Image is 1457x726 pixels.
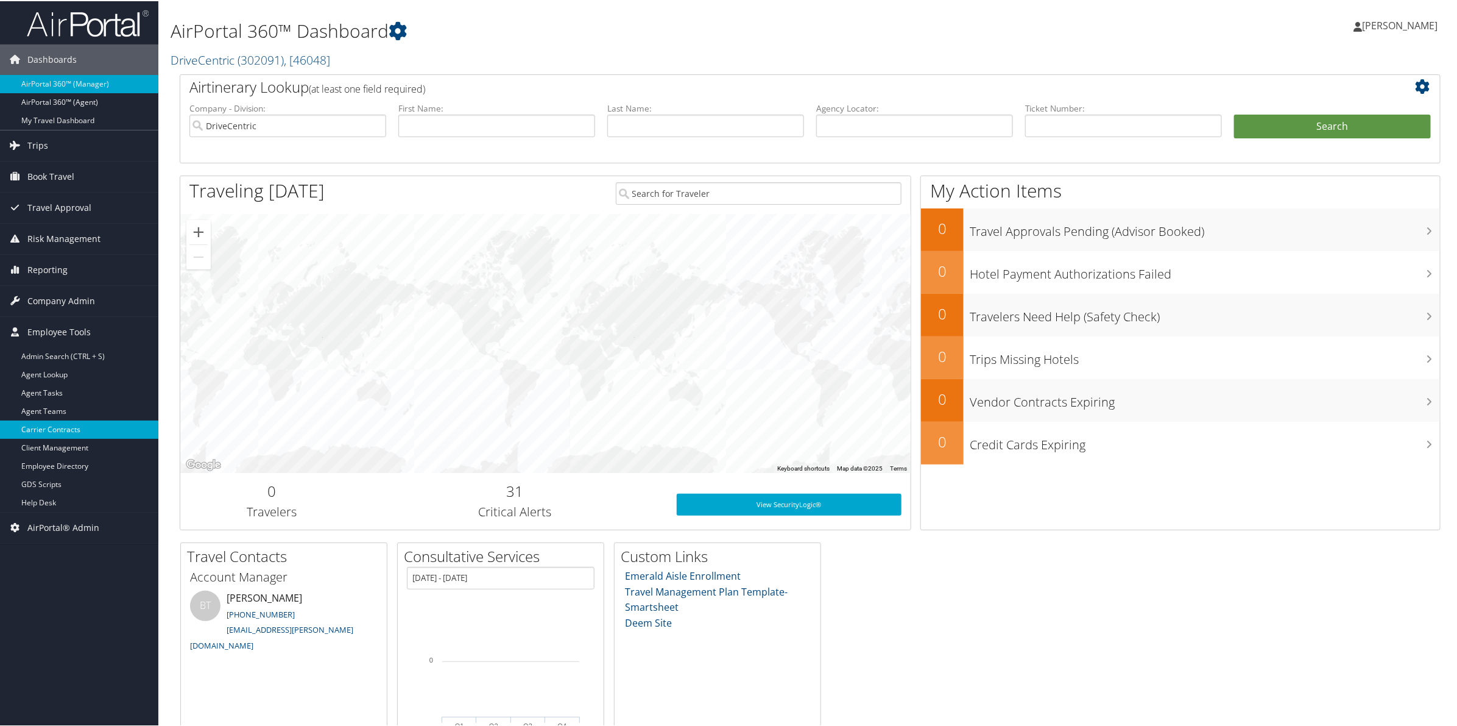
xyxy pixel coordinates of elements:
[921,388,964,408] h2: 0
[189,101,386,113] label: Company - Division:
[970,344,1440,367] h3: Trips Missing Hotels
[1353,6,1450,43] a: [PERSON_NAME]
[921,302,964,323] h2: 0
[372,480,658,500] h2: 31
[621,545,820,566] h2: Custom Links
[189,502,354,519] h3: Travelers
[921,217,964,238] h2: 0
[186,219,211,243] button: Zoom in
[626,584,788,613] a: Travel Management Plan Template- Smartsheet
[970,386,1440,410] h3: Vendor Contracts Expiring
[27,8,149,37] img: airportal-logo.png
[921,335,1440,378] a: 0Trips Missing Hotels
[27,191,91,222] span: Travel Approval
[284,51,330,67] span: , [ 46048 ]
[27,285,95,315] span: Company Admin
[616,181,902,204] input: Search for Traveler
[227,608,295,619] a: [PHONE_NUMBER]
[171,17,1023,43] h1: AirPortal 360™ Dashboard
[183,456,224,472] img: Google
[187,545,387,566] h2: Travel Contacts
[190,623,353,650] a: [EMAIL_ADDRESS][PERSON_NAME][DOMAIN_NAME]
[921,378,1440,421] a: 0Vendor Contracts Expiring
[921,430,964,451] h2: 0
[190,589,220,620] div: BT
[171,51,330,67] a: DriveCentric
[27,222,101,253] span: Risk Management
[27,254,68,284] span: Reporting
[429,655,433,663] tspan: 0
[837,464,883,471] span: Map data ©2025
[190,568,378,585] h3: Account Manager
[184,589,384,655] li: [PERSON_NAME]
[1025,101,1222,113] label: Ticket Number:
[27,129,48,160] span: Trips
[816,101,1013,113] label: Agency Locator:
[626,615,672,628] a: Deem Site
[1234,113,1431,138] button: Search
[921,207,1440,250] a: 0Travel Approvals Pending (Advisor Booked)
[970,429,1440,452] h3: Credit Cards Expiring
[607,101,804,113] label: Last Name:
[189,480,354,500] h2: 0
[404,545,604,566] h2: Consultative Services
[677,493,902,514] a: View SecurityLogic®
[189,177,325,202] h1: Traveling [DATE]
[183,456,224,472] a: Open this area in Google Maps (opens a new window)
[1362,18,1438,31] span: [PERSON_NAME]
[777,463,830,472] button: Keyboard shortcuts
[921,345,964,366] h2: 0
[27,511,99,542] span: AirPortal® Admin
[921,177,1440,202] h1: My Action Items
[921,250,1440,293] a: 0Hotel Payment Authorizations Failed
[890,464,907,471] a: Terms (opens in new tab)
[626,568,741,582] a: Emerald Aisle Enrollment
[921,421,1440,463] a: 0Credit Cards Expiring
[970,216,1440,239] h3: Travel Approvals Pending (Advisor Booked)
[238,51,284,67] span: ( 302091 )
[186,244,211,268] button: Zoom out
[27,160,74,191] span: Book Travel
[398,101,595,113] label: First Name:
[921,260,964,280] h2: 0
[970,301,1440,324] h3: Travelers Need Help (Safety Check)
[372,502,658,519] h3: Critical Alerts
[970,258,1440,282] h3: Hotel Payment Authorizations Failed
[921,293,1440,335] a: 0Travelers Need Help (Safety Check)
[189,76,1326,96] h2: Airtinerary Lookup
[309,81,425,94] span: (at least one field required)
[27,43,77,74] span: Dashboards
[27,316,91,346] span: Employee Tools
